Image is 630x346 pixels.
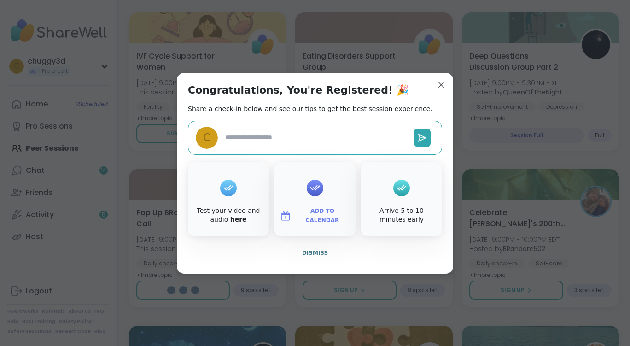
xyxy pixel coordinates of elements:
button: Add to Calendar [276,206,354,226]
button: Dismiss [188,243,442,263]
span: Dismiss [302,250,328,256]
div: Arrive 5 to 10 minutes early [363,206,440,224]
span: Add to Calendar [295,207,350,225]
img: ShareWell Logomark [280,211,291,222]
a: here [230,216,247,223]
span: c [203,129,210,146]
h2: Share a check-in below and see our tips to get the best session experience. [188,104,432,113]
h1: Congratulations, You're Registered! 🎉 [188,84,409,97]
div: Test your video and audio [190,206,267,224]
